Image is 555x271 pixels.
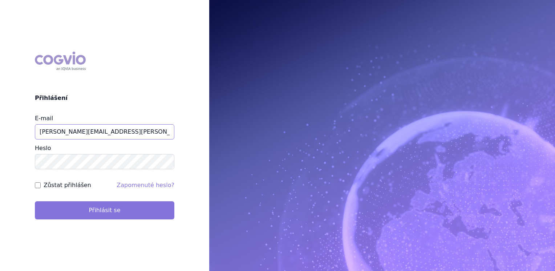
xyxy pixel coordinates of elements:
[35,201,174,219] button: Přihlásit se
[117,182,174,189] a: Zapomenuté heslo?
[35,145,51,151] label: Heslo
[35,52,86,70] div: COGVIO
[35,94,174,102] h2: Přihlášení
[44,181,91,190] label: Zůstat přihlášen
[35,115,53,122] label: E-mail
